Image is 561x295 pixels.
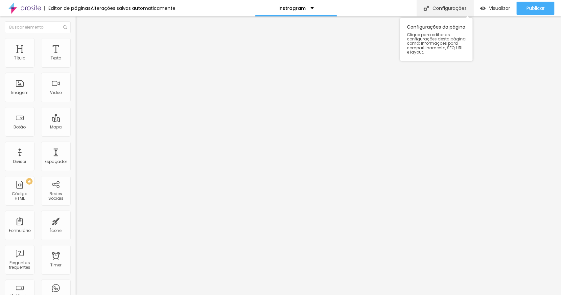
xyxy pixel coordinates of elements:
div: Mapa [50,125,62,129]
div: Perguntas frequentes [7,261,33,270]
div: Configurações da página [400,18,473,61]
img: view-1.svg [480,6,486,11]
input: Buscar elemento [5,21,71,33]
button: Visualizar [474,2,517,15]
div: Botão [14,125,26,129]
p: Instragram [278,6,306,11]
iframe: Editor [76,16,561,295]
span: Visualizar [489,6,510,11]
div: Redes Sociais [43,192,69,201]
span: Clique para editar as configurações desta página como: Informações para compartilhamento, SEO, UR... [407,33,466,54]
div: Timer [50,263,61,267]
div: Título [14,56,25,60]
div: Formulário [9,228,31,233]
div: Texto [51,56,61,60]
div: Imagem [11,90,29,95]
span: Publicar [526,6,545,11]
div: Espaçador [45,159,67,164]
div: Vídeo [50,90,62,95]
div: Alterações salvas automaticamente [91,6,175,11]
div: Divisor [13,159,26,164]
div: Editor de páginas [44,6,91,11]
button: Publicar [517,2,554,15]
img: Icone [63,25,67,29]
div: Código HTML [7,192,33,201]
div: Ícone [50,228,62,233]
img: Icone [424,6,429,11]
